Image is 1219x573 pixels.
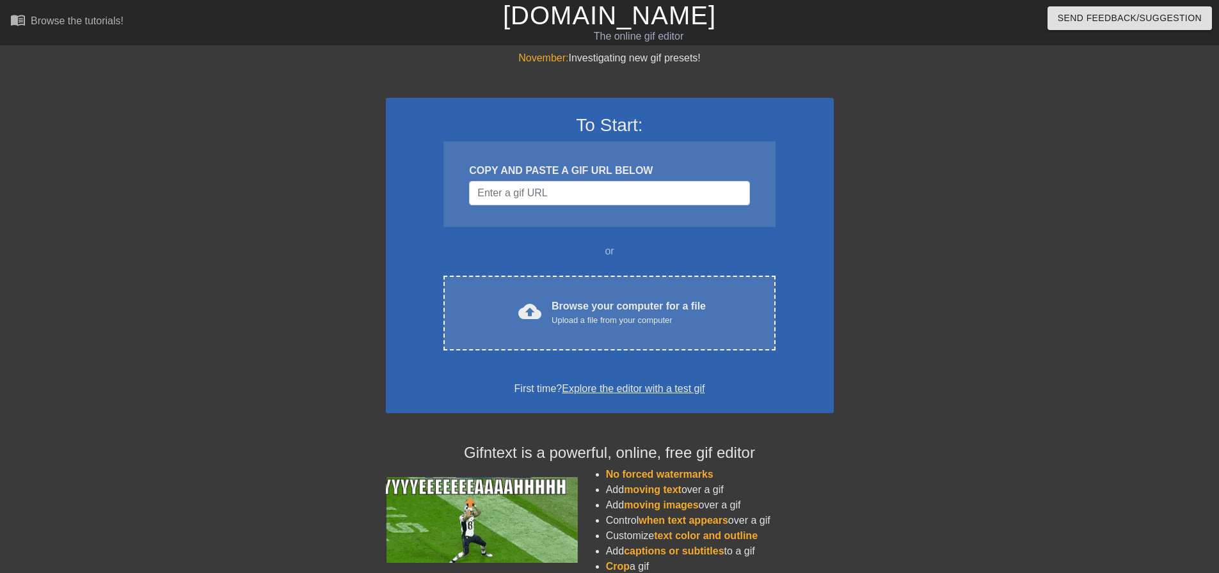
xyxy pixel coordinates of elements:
div: Browse your computer for a file [552,299,706,327]
div: Browse the tutorials! [31,15,123,26]
span: menu_book [10,12,26,27]
span: Crop [606,561,630,572]
li: Control over a gif [606,513,834,528]
span: Send Feedback/Suggestion [1058,10,1202,26]
a: [DOMAIN_NAME] [503,1,716,29]
li: Add over a gif [606,498,834,513]
a: Explore the editor with a test gif [562,383,705,394]
div: Upload a file from your computer [552,314,706,327]
div: The online gif editor [413,29,864,44]
div: First time? [402,381,817,396]
img: football_small.gif [386,477,578,563]
span: No forced watermarks [606,469,713,480]
input: Username [469,181,749,205]
button: Send Feedback/Suggestion [1048,6,1212,30]
div: or [419,244,801,259]
span: moving images [624,499,698,510]
span: moving text [624,484,681,495]
a: Browse the tutorials! [10,12,123,32]
h4: Gifntext is a powerful, online, free gif editor [386,444,834,462]
span: text color and outline [654,530,758,541]
div: COPY AND PASTE A GIF URL BELOW [469,163,749,178]
h3: To Start: [402,114,817,136]
span: when text appears [639,515,728,526]
li: Customize [606,528,834,544]
li: Add over a gif [606,482,834,498]
div: Investigating new gif presets! [386,51,834,66]
li: Add to a gif [606,544,834,559]
span: cloud_upload [518,300,541,323]
span: November: [518,52,568,63]
span: captions or subtitles [624,546,724,556]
